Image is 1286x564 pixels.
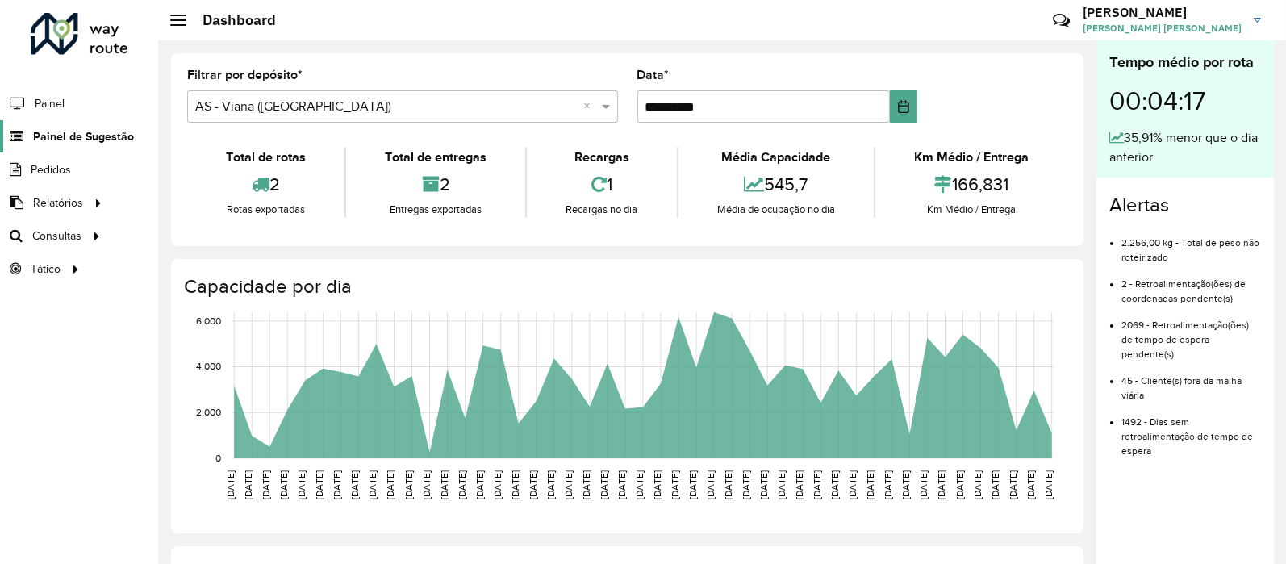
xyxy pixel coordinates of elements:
text: [DATE] [1025,470,1036,499]
text: [DATE] [634,470,645,499]
text: [DATE] [901,470,912,499]
text: 6,000 [196,315,221,326]
li: 2069 - Retroalimentação(ões) de tempo de espera pendente(s) [1121,306,1261,361]
span: Tático [31,261,61,278]
text: [DATE] [723,470,733,499]
text: [DATE] [367,470,378,499]
text: [DATE] [652,470,662,499]
text: [DATE] [492,470,503,499]
li: 2.256,00 kg - Total de peso não roteirizado [1121,224,1261,265]
div: Recargas [531,148,672,167]
text: [DATE] [758,470,769,499]
text: [DATE] [261,470,271,499]
text: 0 [215,453,221,463]
div: Km Médio / Entrega [879,202,1063,218]
text: [DATE] [670,470,680,499]
text: [DATE] [278,470,289,499]
text: [DATE] [563,470,574,499]
label: Filtrar por depósito [187,65,303,85]
h4: Capacidade por dia [184,275,1067,299]
div: Km Médio / Entrega [879,148,1063,167]
text: [DATE] [776,470,787,499]
span: Relatórios [33,194,83,211]
div: Recargas no dia [531,202,672,218]
text: [DATE] [919,470,929,499]
span: Consultas [32,228,81,244]
text: [DATE] [705,470,716,499]
div: 545,7 [683,167,870,202]
div: 1 [531,167,672,202]
div: Rotas exportadas [191,202,340,218]
h3: [PERSON_NAME] [1083,5,1242,20]
div: Média Capacidade [683,148,870,167]
text: 4,000 [196,361,221,372]
text: [DATE] [883,470,893,499]
text: [DATE] [865,470,875,499]
span: Painel de Sugestão [33,128,134,145]
text: [DATE] [794,470,804,499]
div: Total de rotas [191,148,340,167]
div: 35,91% menor que o dia anterior [1109,128,1261,167]
div: Tempo médio por rota [1109,52,1261,73]
text: [DATE] [812,470,822,499]
div: Entregas exportadas [350,202,521,218]
a: Contato Rápido [1044,3,1079,38]
span: Pedidos [31,161,71,178]
text: [DATE] [528,470,538,499]
div: Total de entregas [350,148,521,167]
text: [DATE] [972,470,983,499]
div: 166,831 [879,167,1063,202]
text: [DATE] [741,470,751,499]
label: Data [637,65,670,85]
text: [DATE] [225,470,236,499]
text: [DATE] [421,470,432,499]
text: [DATE] [545,470,556,499]
text: [DATE] [954,470,965,499]
text: [DATE] [296,470,307,499]
span: [PERSON_NAME] [PERSON_NAME] [1083,21,1242,36]
text: [DATE] [1043,470,1054,499]
text: 2,000 [196,407,221,417]
text: [DATE] [990,470,1000,499]
text: [DATE] [314,470,324,499]
text: [DATE] [581,470,591,499]
span: Clear all [584,97,598,116]
text: [DATE] [332,470,342,499]
div: 2 [191,167,340,202]
text: [DATE] [847,470,858,499]
span: Painel [35,95,65,112]
text: [DATE] [829,470,840,499]
text: [DATE] [937,470,947,499]
h2: Dashboard [186,11,276,29]
text: [DATE] [474,470,485,499]
div: Média de ocupação no dia [683,202,870,218]
text: [DATE] [439,470,449,499]
button: Choose Date [890,90,917,123]
text: [DATE] [1008,470,1018,499]
li: 2 - Retroalimentação(ões) de coordenadas pendente(s) [1121,265,1261,306]
text: [DATE] [403,470,414,499]
div: 00:04:17 [1109,73,1261,128]
div: 2 [350,167,521,202]
li: 1492 - Dias sem retroalimentação de tempo de espera [1121,403,1261,458]
text: [DATE] [599,470,609,499]
li: 45 - Cliente(s) fora da malha viária [1121,361,1261,403]
text: [DATE] [386,470,396,499]
text: [DATE] [616,470,627,499]
h4: Alertas [1109,194,1261,217]
text: [DATE] [510,470,520,499]
text: [DATE] [349,470,360,499]
text: [DATE] [243,470,253,499]
text: [DATE] [457,470,467,499]
text: [DATE] [687,470,698,499]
